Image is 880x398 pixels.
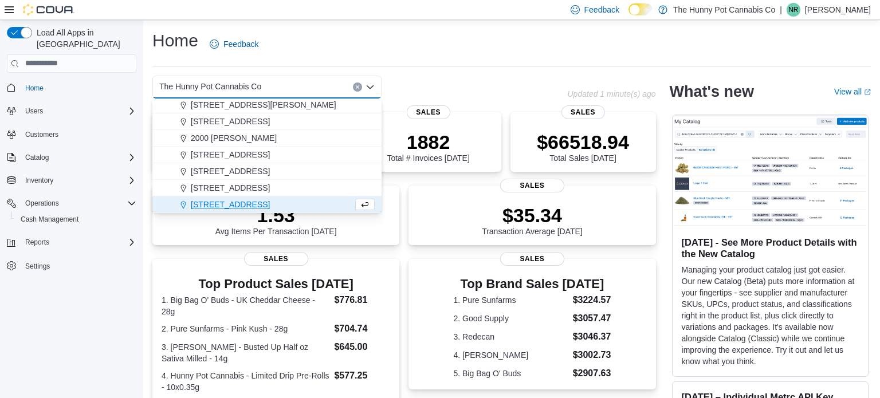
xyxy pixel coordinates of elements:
[453,294,568,306] dt: 1. Pure Sunfarms
[780,3,782,17] p: |
[21,104,136,118] span: Users
[2,172,141,188] button: Inventory
[573,312,611,325] dd: $3057.47
[25,84,44,93] span: Home
[573,293,611,307] dd: $3224.57
[32,27,136,50] span: Load All Apps in [GEOGRAPHIC_DATA]
[25,107,43,116] span: Users
[482,204,583,227] p: $35.34
[21,174,136,187] span: Inventory
[25,199,59,208] span: Operations
[584,4,619,15] span: Feedback
[25,153,49,162] span: Catalog
[805,3,871,17] p: [PERSON_NAME]
[162,370,329,393] dt: 4. Hunny Pot Cannabis - Limited Drip Pre-Rolls - 10x0.35g
[152,97,382,113] button: [STREET_ADDRESS][PERSON_NAME]
[152,29,198,52] h1: Home
[191,199,270,210] span: [STREET_ADDRESS]
[567,89,655,98] p: Updated 1 minute(s) ago
[334,293,390,307] dd: $776.81
[21,196,64,210] button: Operations
[453,313,568,324] dt: 2. Good Supply
[2,103,141,119] button: Users
[500,179,564,192] span: Sales
[25,176,53,185] span: Inventory
[191,149,270,160] span: [STREET_ADDRESS]
[628,15,629,16] span: Dark Mode
[537,131,629,153] p: $66518.94
[25,130,58,139] span: Customers
[2,234,141,250] button: Reports
[25,238,49,247] span: Reports
[244,252,308,266] span: Sales
[23,4,74,15] img: Cova
[191,182,270,194] span: [STREET_ADDRESS]
[191,116,270,127] span: [STREET_ADDRESS]
[21,174,58,187] button: Inventory
[453,368,568,379] dt: 5. Big Bag O' Buds
[152,196,382,213] button: [STREET_ADDRESS]
[152,163,382,180] button: [STREET_ADDRESS]
[366,82,375,92] button: Close list of options
[453,349,568,361] dt: 4. [PERSON_NAME]
[21,215,78,224] span: Cash Management
[2,80,141,96] button: Home
[21,151,53,164] button: Catalog
[573,330,611,344] dd: $3046.37
[191,132,277,144] span: 2000 [PERSON_NAME]
[834,87,871,96] a: View allExternal link
[21,258,136,273] span: Settings
[500,252,564,266] span: Sales
[673,3,775,17] p: The Hunny Pot Cannabis Co
[191,99,336,111] span: [STREET_ADDRESS][PERSON_NAME]
[21,81,136,95] span: Home
[21,235,54,249] button: Reports
[2,257,141,274] button: Settings
[191,165,270,177] span: [STREET_ADDRESS]
[25,262,50,271] span: Settings
[2,126,141,143] button: Customers
[162,294,329,317] dt: 1. Big Bag O' Buds - UK Cheddar Cheese - 28g
[537,131,629,163] div: Total Sales [DATE]
[387,131,469,153] p: 1882
[205,33,263,56] a: Feedback
[334,340,390,354] dd: $645.00
[21,196,136,210] span: Operations
[453,277,611,291] h3: Top Brand Sales [DATE]
[573,348,611,362] dd: $3002.73
[21,127,136,141] span: Customers
[162,277,390,291] h3: Top Product Sales [DATE]
[162,323,329,334] dt: 2. Pure Sunfarms - Pink Kush - 28g
[334,322,390,336] dd: $704.74
[152,147,382,163] button: [STREET_ADDRESS]
[215,204,337,236] div: Avg Items Per Transaction [DATE]
[482,204,583,236] div: Transaction Average [DATE]
[152,180,382,196] button: [STREET_ADDRESS]
[334,369,390,383] dd: $577.25
[787,3,800,17] div: Nolan Ryan
[353,82,362,92] button: Clear input
[16,212,83,226] a: Cash Management
[864,89,871,96] svg: External link
[162,341,329,364] dt: 3. [PERSON_NAME] - Busted Up Half oz Sativa Milled - 14g
[573,367,611,380] dd: $2907.63
[21,128,63,141] a: Customers
[152,130,382,147] button: 2000 [PERSON_NAME]
[21,81,48,95] a: Home
[628,3,653,15] input: Dark Mode
[152,113,382,130] button: [STREET_ADDRESS]
[159,80,261,93] span: The Hunny Pot Cannabis Co
[21,259,54,273] a: Settings
[682,237,859,259] h3: [DATE] - See More Product Details with the New Catalog
[21,151,136,164] span: Catalog
[7,75,136,304] nav: Complex example
[11,211,141,227] button: Cash Management
[2,195,141,211] button: Operations
[2,149,141,165] button: Catalog
[561,105,604,119] span: Sales
[16,212,136,226] span: Cash Management
[387,131,469,163] div: Total # Invoices [DATE]
[788,3,798,17] span: NR
[682,264,859,367] p: Managing your product catalog just got easier. Our new Catalog (Beta) puts more information at yo...
[407,105,450,119] span: Sales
